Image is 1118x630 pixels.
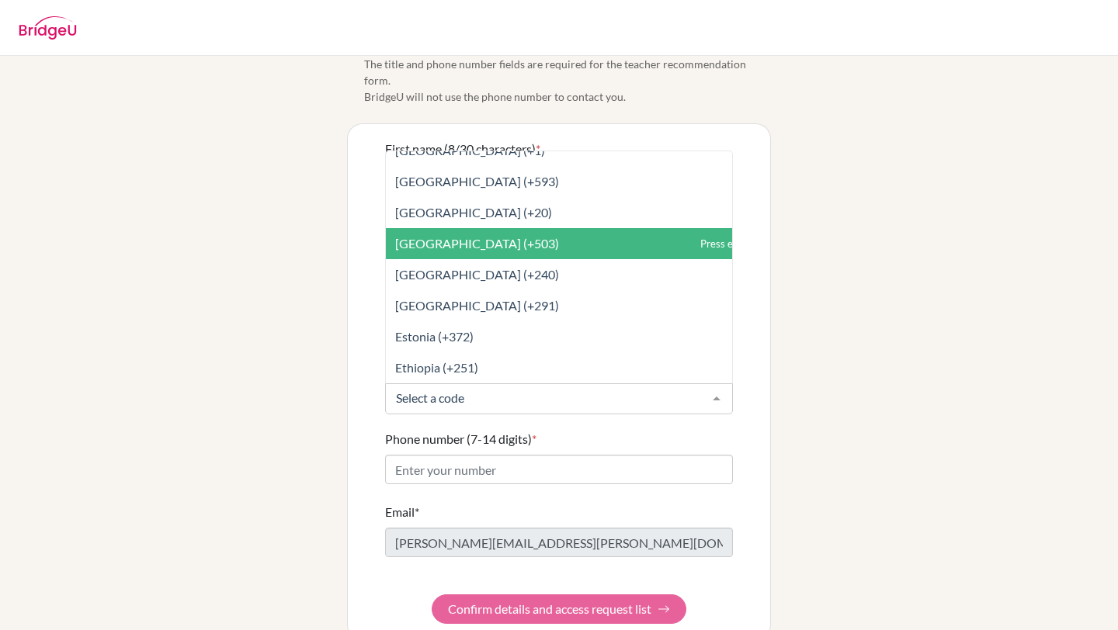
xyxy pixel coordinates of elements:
[385,503,419,521] label: Email*
[385,140,540,158] label: First name (8/30 characters)
[392,390,701,406] input: Select a code
[395,298,559,313] span: [GEOGRAPHIC_DATA] (+291)
[364,23,771,105] span: Please confirm your profile details first so that you won’t need to input in each teacher recomme...
[395,329,474,344] span: Estonia (+372)
[395,174,559,189] span: [GEOGRAPHIC_DATA] (+593)
[395,236,559,251] span: [GEOGRAPHIC_DATA] (+503)
[385,430,536,448] label: Phone number (7-14 digits)
[385,455,733,484] input: Enter your number
[19,16,77,40] img: BridgeU logo
[395,267,559,282] span: [GEOGRAPHIC_DATA] (+240)
[395,205,552,220] span: [GEOGRAPHIC_DATA] (+20)
[395,360,478,375] span: Ethiopia (+251)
